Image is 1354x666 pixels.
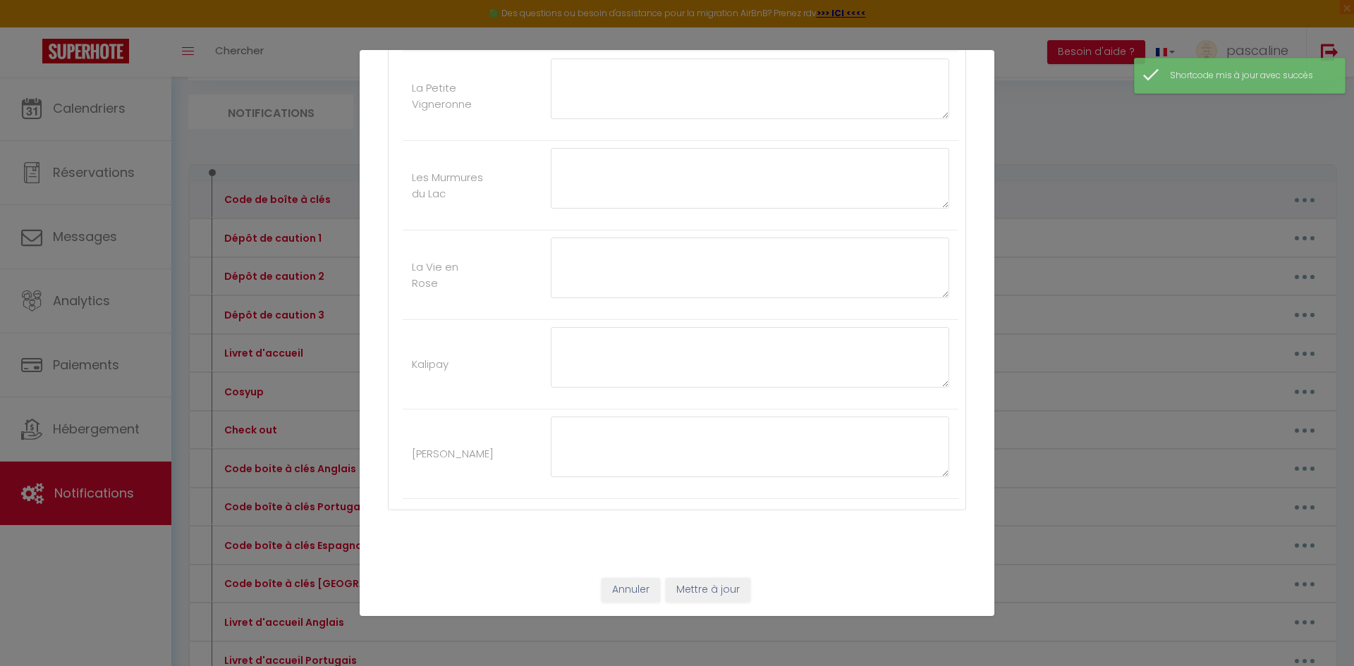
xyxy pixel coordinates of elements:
[412,259,486,292] label: La Vie en Rose
[412,356,449,373] label: Kalipay
[666,578,750,602] button: Mettre à jour
[412,169,486,202] label: Les Murmures du Lac
[1170,69,1331,82] div: Shortcode mis à jour avec succès
[412,80,486,113] label: La Petite Vigneronne
[602,578,660,602] button: Annuler
[412,445,494,462] label: [PERSON_NAME]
